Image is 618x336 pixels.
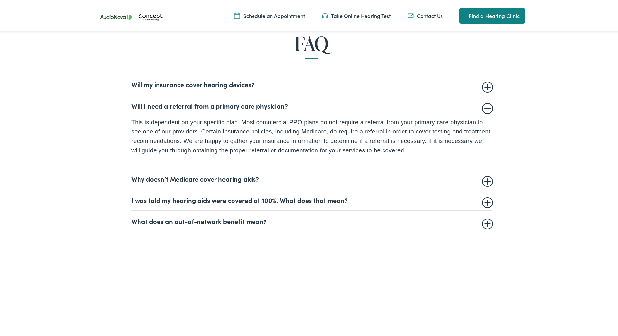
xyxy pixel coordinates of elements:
summary: Will I need a referral from a primary care physician? [131,100,492,108]
img: A calendar icon to schedule an appointment at Concept by Iowa Hearing. [234,11,240,18]
img: utility icon [322,11,328,18]
a: Find a Hearing Clinic [459,7,525,22]
a: Contact Us [408,11,443,18]
img: utility icon [459,10,465,18]
h2: FAQ [25,31,598,53]
img: utility icon [408,11,414,18]
summary: Why doesn’t Medicare cover hearing aids? [131,173,492,181]
summary: I was told my hearing aids were covered at 100%. What does that mean? [131,195,492,203]
a: Schedule an Appointment [234,11,305,18]
summary: What does an out-of-network benefit mean? [131,216,492,224]
a: Take Online Hearing Test [322,11,391,18]
p: This is dependent on your specific plan. Most commercial PPO plans do not require a referral from... [131,116,492,154]
summary: Will my insurance cover hearing devices? [131,79,492,87]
